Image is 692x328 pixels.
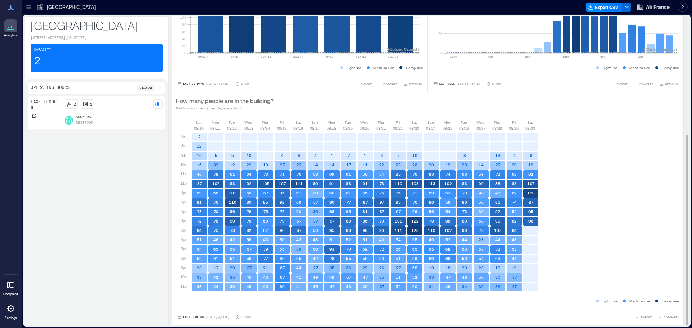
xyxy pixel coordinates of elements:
p: Wed [244,120,252,125]
p: 7a - 12a [139,85,152,91]
p: 2 [74,101,76,107]
text: 85 [363,219,368,223]
text: 80 [247,200,252,205]
button: COMPARE [656,314,679,321]
text: 111 [295,181,303,186]
span: Air France [646,4,670,11]
text: 59 [429,190,434,195]
text: 8 [530,153,532,158]
p: 4p [181,218,186,224]
text: 7 [347,153,350,158]
text: 78 [214,172,218,176]
text: 79 [429,219,434,223]
text: 63 [462,172,467,176]
text: 122 [411,219,419,223]
text: 85 [280,190,285,195]
text: 81 [363,209,368,214]
text: 86 [462,200,467,205]
text: 88 [495,181,500,186]
p: 2 [34,54,41,69]
text: 87 [297,228,302,233]
p: LAX: Floor 6 [31,99,62,111]
text: 91 [363,181,368,186]
text: 4pm [600,55,605,58]
text: 68 [329,209,334,214]
text: 2 [198,134,201,139]
p: 7a [181,134,186,139]
span: COMPARE [383,82,398,86]
text: 12 [230,162,235,167]
text: 11 [363,162,368,167]
text: [DATE] [293,55,303,58]
span: OPTIONS [665,82,678,86]
text: 74 [512,200,517,205]
p: Operating Hours [31,85,70,91]
p: Fri [512,120,516,125]
text: 74 [446,172,451,176]
text: 4 [513,153,516,158]
p: 08/14 [260,125,270,131]
text: 87 [363,200,368,205]
text: 32 [213,162,218,167]
text: 108 [411,181,419,186]
button: EXPORT [609,80,629,87]
p: 1 [90,101,92,107]
button: Last 3 Weeks |[DATE]-[DATE] [176,314,231,321]
text: [DATE] [261,55,271,58]
text: 29 [462,162,467,167]
text: 82 [512,219,517,223]
text: 78 [380,181,384,186]
text: [DATE] [356,55,367,58]
text: 4 [381,153,383,158]
text: 73 [496,172,500,176]
p: 08/18 [327,125,336,131]
text: 56 [479,200,484,205]
text: 101 [395,219,402,223]
p: Sun [427,120,434,125]
text: 71 [280,172,285,176]
text: 120 [527,190,535,195]
text: 19 [528,162,533,167]
text: 76 [247,219,252,223]
text: 13 [495,153,500,158]
p: Showers [76,114,93,120]
p: Mon [212,120,219,125]
text: 83 [462,181,467,186]
text: 97 [330,219,335,223]
text: 71 [413,190,417,195]
text: 99 [230,219,235,223]
p: Thu [262,120,268,125]
text: 65 [346,209,351,214]
button: OPTIONS [658,80,679,87]
span: COMPARE [639,82,653,86]
text: 80 [329,200,334,205]
p: Tue [229,120,235,125]
text: 50 [296,209,301,214]
p: 08/16 [293,125,303,131]
p: Sat [528,120,533,125]
text: 86 [429,200,434,205]
p: [STREET_ADDRESS][US_STATE] [31,35,163,41]
text: 57 [297,219,302,223]
p: Tue [345,120,351,125]
text: 8 [463,153,466,158]
p: 08/30 [525,125,535,131]
p: 1p [181,190,186,196]
text: 17 [346,162,351,167]
text: 47 [479,190,484,195]
text: 97 [380,200,385,205]
text: 76 [413,172,417,176]
p: Heavy use [406,65,423,71]
span: EXPORT [361,82,372,86]
p: 10a [180,162,187,167]
text: 56 [313,228,318,233]
text: 59 [197,190,202,195]
p: Heavy use [662,65,679,71]
text: 54 [379,172,384,176]
p: 12p [180,180,187,186]
p: 08/28 [492,125,502,131]
text: 75 [214,228,218,233]
text: 105 [212,181,220,186]
text: 86 [396,190,401,195]
text: 73 [230,228,235,233]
